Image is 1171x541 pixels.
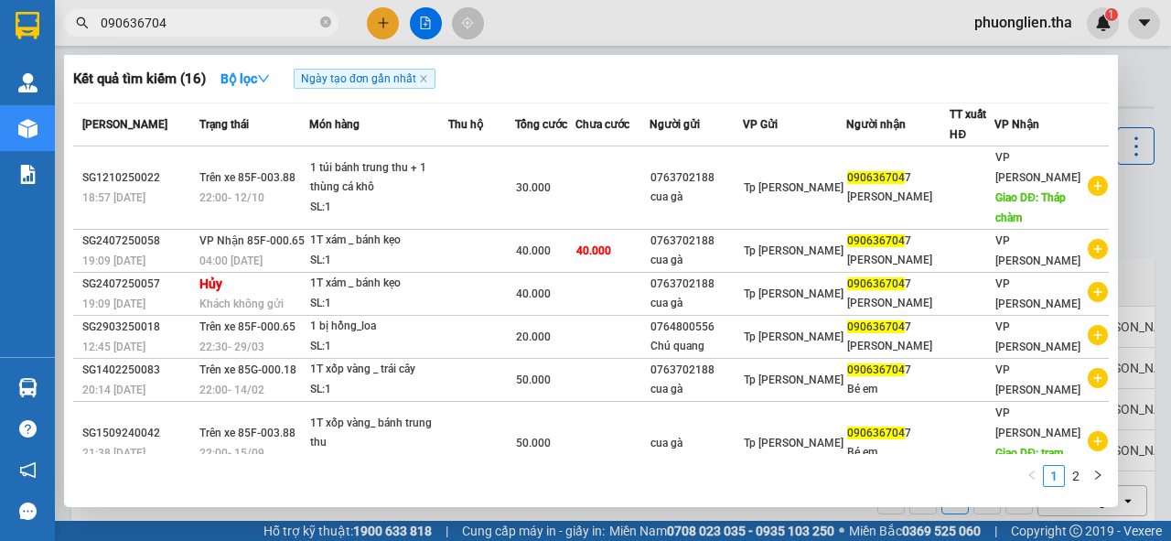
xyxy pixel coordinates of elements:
[847,424,949,443] div: 7
[199,384,264,396] span: 22:00 - 14/02
[199,298,284,310] span: Khách không gửi
[310,198,447,218] div: SL: 1
[310,380,447,400] div: SL: 1
[516,244,551,257] span: 40.000
[744,330,843,343] span: Tp [PERSON_NAME]
[1088,239,1108,259] span: plus-circle
[199,254,263,267] span: 04:00 [DATE]
[650,251,742,270] div: cua gà
[101,13,317,33] input: Tìm tên, số ĐT hoặc mã đơn
[82,168,194,188] div: SG1210250022
[994,118,1039,131] span: VP Nhận
[82,361,194,380] div: SG1402250083
[995,151,1080,184] span: VP [PERSON_NAME]
[82,384,145,396] span: 20:14 [DATE]
[16,12,39,39] img: logo-vxr
[847,361,949,380] div: 7
[199,320,295,333] span: Trên xe 85F-000.65
[516,181,551,194] span: 30.000
[995,234,1080,267] span: VP [PERSON_NAME]
[650,337,742,356] div: Chú quang
[847,251,949,270] div: [PERSON_NAME]
[310,251,447,271] div: SL: 1
[516,287,551,300] span: 40.000
[744,244,843,257] span: Tp [PERSON_NAME]
[154,87,252,110] li: (c) 2017
[199,447,264,460] span: 22:00 - 15/09
[257,72,270,85] span: down
[320,15,331,32] span: close-circle
[310,274,447,294] div: 1T xám _ bánh kẹo
[995,406,1080,439] span: VP [PERSON_NAME]
[18,378,38,397] img: warehouse-icon
[154,70,252,84] b: [DOMAIN_NAME]
[310,414,447,453] div: 1T xốp vàng_ bánh trung thu
[1065,465,1087,487] li: 2
[199,363,296,376] span: Trên xe 85G-000.18
[294,69,435,89] span: Ngày tạo đơn gần nhất
[847,337,949,356] div: [PERSON_NAME]
[847,188,949,207] div: [PERSON_NAME]
[744,287,843,300] span: Tp [PERSON_NAME]
[1043,465,1065,487] li: 1
[950,108,986,141] span: TT xuất HĐ
[744,437,843,449] span: Tp [PERSON_NAME]
[82,275,194,294] div: SG2407250057
[310,231,447,251] div: 1T xám _ bánh kẹo
[199,171,295,184] span: Trên xe 85F-003.88
[1087,465,1109,487] button: right
[309,118,360,131] span: Món hàng
[995,447,1063,480] span: Giao DĐ: trạm tháp chàm
[199,23,242,67] img: logo.jpg
[515,118,567,131] span: Tổng cước
[516,330,551,343] span: 20.000
[847,294,949,313] div: [PERSON_NAME]
[847,320,905,333] span: 090636704
[847,363,905,376] span: 090636704
[199,427,295,439] span: Trên xe 85F-003.88
[310,337,447,357] div: SL: 1
[199,118,249,131] span: Trạng thái
[847,275,949,294] div: 7
[650,275,742,294] div: 0763702188
[82,191,145,204] span: 18:57 [DATE]
[847,277,905,290] span: 090636704
[516,373,551,386] span: 50.000
[419,74,428,83] span: close
[310,294,447,314] div: SL: 1
[995,363,1080,396] span: VP [PERSON_NAME]
[19,461,37,479] span: notification
[516,437,551,449] span: 50.000
[199,341,264,353] span: 22:30 - 29/03
[847,171,905,184] span: 090636704
[1088,325,1108,345] span: plus-circle
[847,234,905,247] span: 090636704
[23,118,103,204] b: [PERSON_NAME]
[82,341,145,353] span: 12:45 [DATE]
[650,188,742,207] div: cua gà
[847,168,949,188] div: 7
[650,232,742,251] div: 0763702188
[1088,282,1108,302] span: plus-circle
[310,453,447,473] div: SL: 1
[1021,465,1043,487] li: Previous Page
[847,232,949,251] div: 7
[576,244,611,257] span: 40.000
[19,503,37,520] span: message
[320,16,331,27] span: close-circle
[1087,465,1109,487] li: Next Page
[575,118,629,131] span: Chưa cước
[448,118,483,131] span: Thu hộ
[744,181,843,194] span: Tp [PERSON_NAME]
[18,165,38,184] img: solution-icon
[743,118,778,131] span: VP Gửi
[847,318,949,337] div: 7
[650,294,742,313] div: cua gà
[82,318,194,337] div: SG2903250018
[995,320,1080,353] span: VP [PERSON_NAME]
[310,317,447,337] div: 1 bị hồng_loa
[82,424,194,443] div: SG1509240042
[82,298,145,310] span: 19:09 [DATE]
[650,380,742,399] div: cua gà
[995,191,1066,224] span: Giao DĐ: Tháp chàm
